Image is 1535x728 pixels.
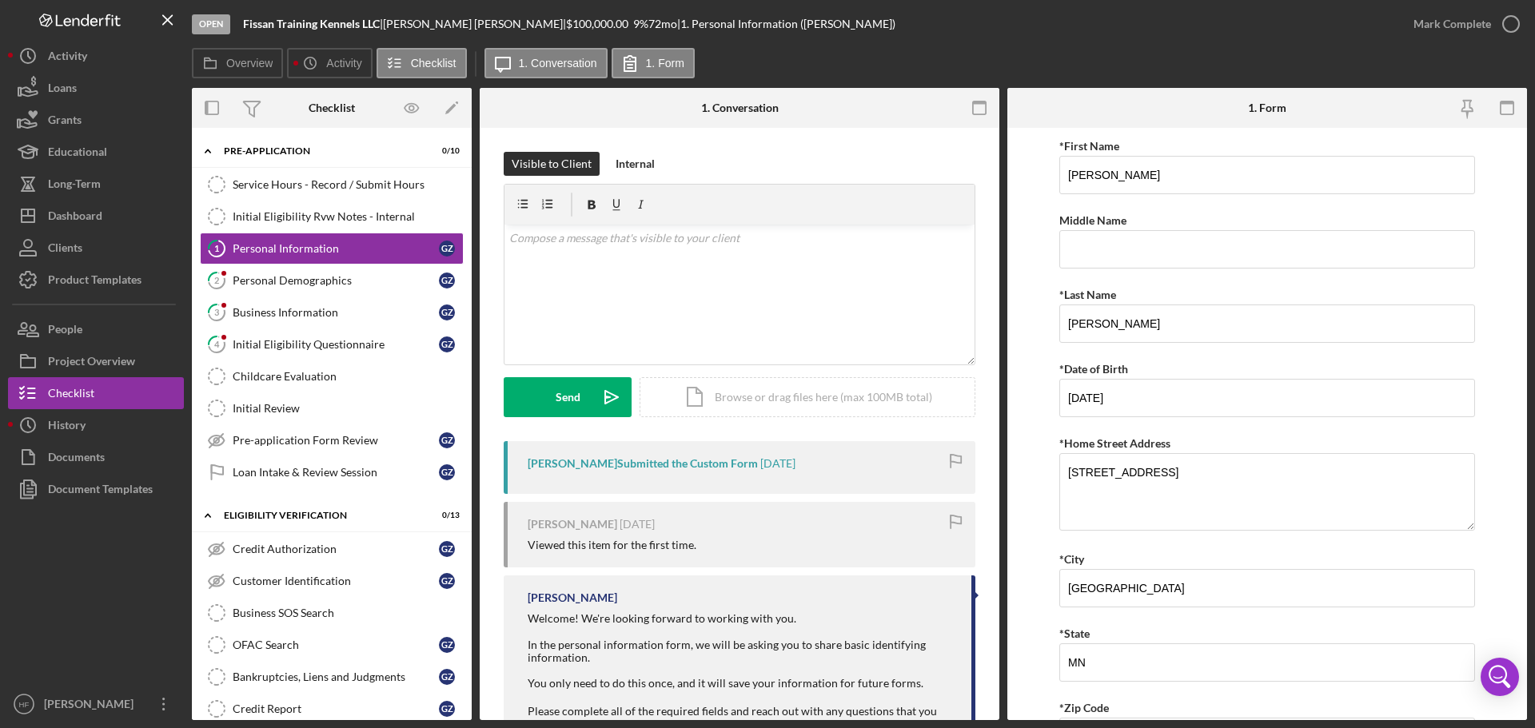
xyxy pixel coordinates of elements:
[439,701,455,717] div: G Z
[48,72,77,108] div: Loans
[233,575,439,587] div: Customer Identification
[8,264,184,296] button: Product Templates
[233,242,439,255] div: Personal Information
[48,345,135,381] div: Project Overview
[8,168,184,200] a: Long-Term
[512,152,592,176] div: Visible to Client
[646,57,684,70] label: 1. Form
[287,48,372,78] button: Activity
[616,152,655,176] div: Internal
[233,178,463,191] div: Service Hours - Record / Submit Hours
[243,17,380,30] b: Fissan Training Kennels LLC
[8,40,184,72] button: Activity
[439,637,455,653] div: G Z
[528,518,617,531] div: [PERSON_NAME]
[8,104,184,136] button: Grants
[439,541,455,557] div: G Z
[233,702,439,715] div: Credit Report
[200,233,464,265] a: 1Personal InformationGZ
[8,200,184,232] button: Dashboard
[200,565,464,597] a: Customer IdentificationGZ
[439,669,455,685] div: G Z
[19,700,30,709] text: HF
[224,146,420,156] div: Pre-Application
[233,638,439,651] div: OFAC Search
[439,273,455,288] div: G Z
[439,432,455,448] div: G Z
[620,518,655,531] time: 2025-07-23 16:34
[48,168,101,204] div: Long-Term
[214,339,220,349] tspan: 4
[8,232,184,264] button: Clients
[214,275,219,285] tspan: 2
[556,377,580,417] div: Send
[48,409,86,445] div: History
[8,313,184,345] button: People
[760,457,795,470] time: 2025-07-23 16:41
[233,274,439,287] div: Personal Demographics
[8,688,184,720] button: HF[PERSON_NAME]
[1059,701,1109,714] label: *Zip Code
[1059,288,1116,301] label: *Last Name
[1059,552,1084,566] label: *City
[233,306,439,319] div: Business Information
[233,434,439,447] div: Pre-application Form Review
[439,241,455,257] div: G Z
[439,336,455,352] div: G Z
[48,377,94,413] div: Checklist
[200,693,464,725] a: Credit ReportGZ
[8,441,184,473] button: Documents
[200,533,464,565] a: Credit AuthorizationGZ
[528,638,955,664] div: In the personal information form, we will be asking you to share basic identifying information.
[1059,453,1475,530] textarea: [STREET_ADDRESS]
[439,304,455,320] div: G Z
[214,307,219,317] tspan: 3
[439,464,455,480] div: G Z
[226,57,273,70] label: Overview
[528,457,758,470] div: [PERSON_NAME] Submitted the Custom Form
[200,424,464,456] a: Pre-application Form ReviewGZ
[519,57,597,70] label: 1. Conversation
[200,265,464,296] a: 2Personal DemographicsGZ
[608,152,663,176] button: Internal
[48,104,82,140] div: Grants
[233,466,439,479] div: Loan Intake & Review Session
[1248,101,1286,114] div: 1. Form
[1413,8,1491,40] div: Mark Complete
[200,661,464,693] a: Bankruptcies, Liens and JudgmentsGZ
[431,146,460,156] div: 0 / 10
[48,232,82,268] div: Clients
[233,210,463,223] div: Initial Eligibility Rvw Notes - Internal
[701,101,779,114] div: 1. Conversation
[677,18,895,30] div: | 1. Personal Information ([PERSON_NAME])
[233,402,463,415] div: Initial Review
[40,688,144,724] div: [PERSON_NAME]
[8,72,184,104] button: Loans
[528,591,617,604] div: [PERSON_NAME]
[200,201,464,233] a: Initial Eligibility Rvw Notes - Internal
[528,539,696,551] div: Viewed this item for the first time.
[8,136,184,168] button: Educational
[200,360,464,392] a: Childcare Evaluation
[200,629,464,661] a: OFAC SearchGZ
[48,264,142,300] div: Product Templates
[48,40,87,76] div: Activity
[383,18,566,30] div: [PERSON_NAME] [PERSON_NAME] |
[48,200,102,236] div: Dashboard
[484,48,608,78] button: 1. Conversation
[233,338,439,351] div: Initial Eligibility Questionnaire
[8,409,184,441] button: History
[411,57,457,70] label: Checklist
[1397,8,1527,40] button: Mark Complete
[566,18,633,30] div: $100,000.00
[648,18,677,30] div: 72 mo
[1481,658,1519,696] div: Open Intercom Messenger
[200,392,464,424] a: Initial Review
[200,169,464,201] a: Service Hours - Record / Submit Hours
